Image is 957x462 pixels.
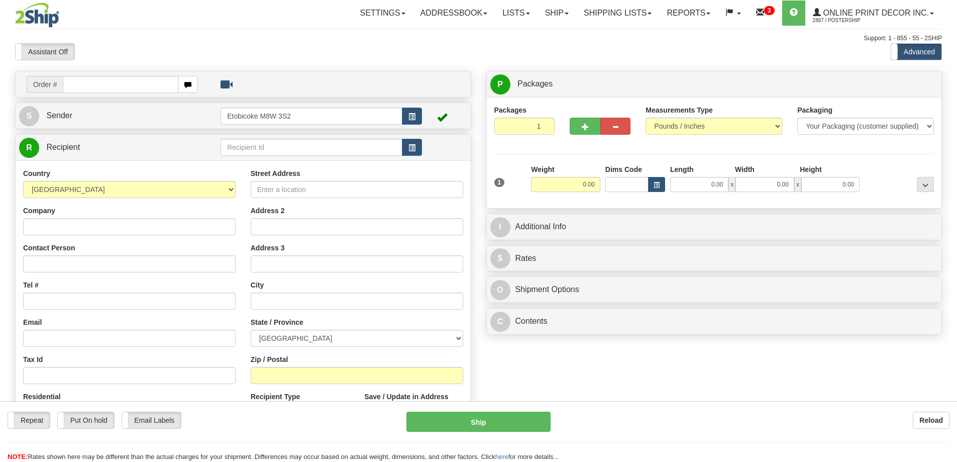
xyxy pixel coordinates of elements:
[490,248,510,268] span: $
[46,143,80,151] span: Recipient
[735,164,755,174] label: Width
[8,412,50,428] label: Repeat
[576,1,659,26] a: Shipping lists
[605,164,642,174] label: Dims Code
[490,280,938,300] a: OShipment Options
[221,139,402,156] input: Recipient Id
[490,217,938,237] a: IAdditional Info
[23,243,75,253] label: Contact Person
[821,9,929,17] span: Online Print Decor Inc.
[19,137,198,158] a: R Recipient
[221,108,402,125] input: Sender Id
[490,248,938,269] a: $Rates
[19,106,221,126] a: S Sender
[8,453,28,460] span: NOTE:
[490,74,938,95] a: P Packages
[364,392,463,412] label: Save / Update in Address Book
[495,1,537,26] a: Lists
[800,164,822,174] label: Height
[19,106,39,126] span: S
[797,105,832,115] label: Packaging
[251,181,463,198] input: Enter a location
[494,105,527,115] label: Packages
[23,168,50,178] label: Country
[531,164,554,174] label: Weight
[891,44,941,60] label: Advanced
[490,217,510,237] span: I
[251,206,285,216] label: Address 2
[406,412,551,432] button: Ship
[122,412,181,428] label: Email Labels
[813,16,888,26] span: 2867 / PosterShip
[490,280,510,300] span: O
[490,311,938,332] a: CContents
[538,1,576,26] a: Ship
[670,164,694,174] label: Length
[517,79,553,88] span: Packages
[27,76,63,93] span: Order #
[23,206,55,216] label: Company
[251,354,288,364] label: Zip / Postal
[490,312,510,332] span: C
[495,453,508,460] a: here
[728,177,735,192] span: x
[490,74,510,95] span: P
[15,3,59,28] img: logo2867.jpg
[913,412,949,429] button: Reload
[749,1,782,26] a: 3
[23,317,42,327] label: Email
[659,1,718,26] a: Reports
[19,138,39,158] span: R
[413,1,495,26] a: Addressbook
[23,392,61,402] label: Residential
[646,105,713,115] label: Measurements Type
[251,243,285,253] label: Address 3
[805,1,941,26] a: Online Print Decor Inc. 2867 / PosterShip
[494,178,505,187] span: 1
[251,168,300,178] label: Street Address
[15,34,942,43] div: Support: 1 - 855 - 55 - 2SHIP
[251,392,300,402] label: Recipient Type
[23,280,39,290] label: Tel #
[919,416,943,424] b: Reload
[251,317,303,327] label: State / Province
[23,354,43,364] label: Tax Id
[46,111,72,120] span: Sender
[794,177,801,192] span: x
[764,6,775,15] sup: 3
[934,179,956,282] iframe: chat widget
[251,280,264,290] label: City
[58,412,114,428] label: Put On hold
[917,177,934,192] div: ...
[16,44,74,60] label: Assistant Off
[353,1,413,26] a: Settings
